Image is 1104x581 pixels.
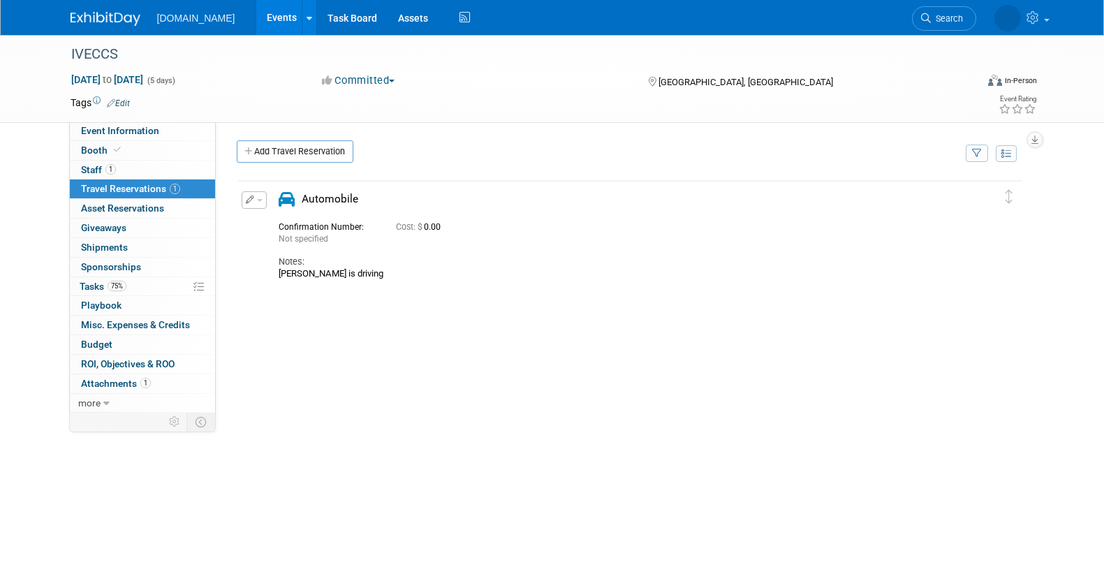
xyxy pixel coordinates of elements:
a: Edit [107,98,130,108]
span: Budget [81,339,112,350]
span: Travel Reservations [81,183,180,194]
a: Search [912,6,976,31]
span: Misc. Expenses & Credits [81,319,190,330]
span: Attachments [81,378,151,389]
span: Sponsorships [81,261,141,272]
img: Format-Inperson.png [988,75,1002,86]
a: Shipments [70,238,215,257]
i: Filter by Traveler [972,149,982,159]
i: Automobile [279,191,295,207]
span: [DOMAIN_NAME] [157,13,235,24]
span: Event Information [81,125,159,136]
a: more [70,394,215,413]
span: 0.00 [396,222,446,232]
span: 1 [170,184,180,194]
span: Cost: $ [396,222,424,232]
span: Playbook [81,300,122,311]
span: Asset Reservations [81,203,164,214]
span: Shipments [81,242,128,253]
a: Event Information [70,122,215,140]
div: Notes: [279,256,957,268]
i: Click and drag to move item [1006,190,1013,204]
span: [GEOGRAPHIC_DATA], [GEOGRAPHIC_DATA] [658,77,833,87]
span: Giveaways [81,222,126,233]
a: Misc. Expenses & Credits [70,316,215,334]
span: Staff [81,164,116,175]
span: 1 [105,164,116,175]
span: Tasks [80,281,126,292]
div: Confirmation Number: [279,218,375,233]
a: Asset Reservations [70,199,215,218]
div: In-Person [1004,75,1037,86]
div: [PERSON_NAME] is driving [279,268,957,279]
a: ROI, Objectives & ROO [70,355,215,374]
div: Event Format [894,73,1038,94]
span: (5 days) [146,76,175,85]
a: Travel Reservations1 [70,179,215,198]
span: 1 [140,378,151,388]
span: ROI, Objectives & ROO [81,358,175,369]
span: Automobile [302,193,358,205]
span: 75% [108,281,126,291]
span: more [78,397,101,409]
span: [DATE] [DATE] [71,73,144,86]
button: Committed [317,73,400,88]
i: Booth reservation complete [114,146,121,154]
a: Budget [70,335,215,354]
a: Add Travel Reservation [237,140,353,163]
td: Personalize Event Tab Strip [163,413,187,431]
img: ExhibitDay [71,12,140,26]
span: Search [931,13,963,24]
a: Sponsorships [70,258,215,277]
div: IVECCS [66,42,955,67]
a: Staff1 [70,161,215,179]
img: Iuliia Bulow [994,5,1021,31]
a: Booth [70,141,215,160]
a: Attachments1 [70,374,215,393]
span: to [101,74,114,85]
td: Tags [71,96,130,110]
div: Event Rating [999,96,1036,103]
span: Not specified [279,234,328,244]
a: Tasks75% [70,277,215,296]
a: Giveaways [70,219,215,237]
td: Toggle Event Tabs [186,413,215,431]
span: Booth [81,145,124,156]
a: Playbook [70,296,215,315]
